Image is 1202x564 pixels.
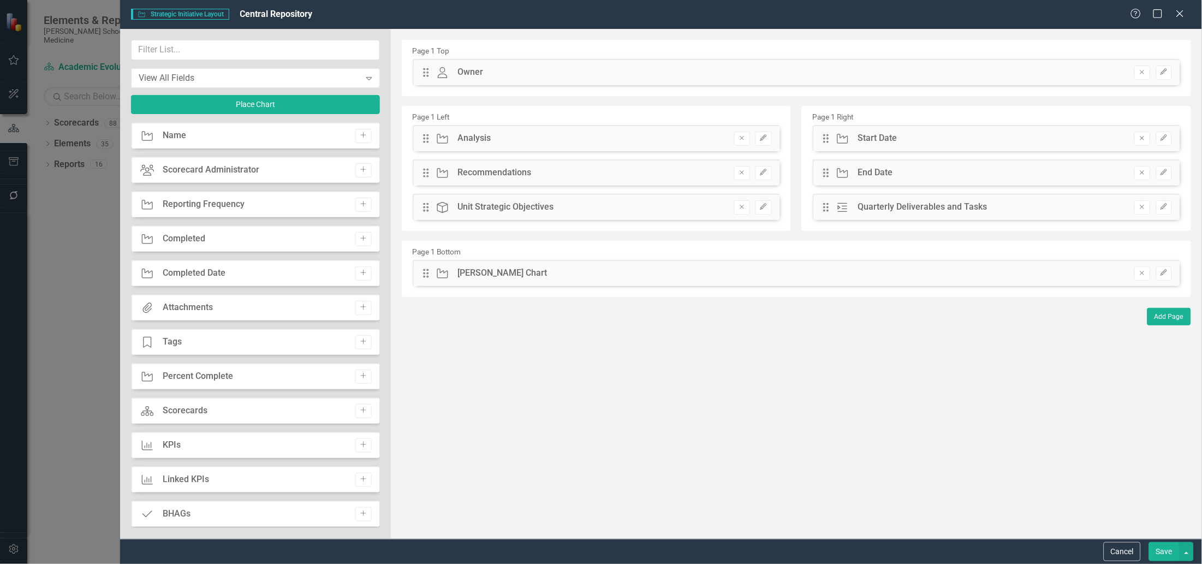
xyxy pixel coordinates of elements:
[163,473,209,486] div: Linked KPIs
[458,267,548,280] div: [PERSON_NAME] Chart
[413,112,450,121] small: Page 1 Left
[163,198,245,211] div: Reporting Frequency
[458,66,484,79] div: Owner
[813,112,854,121] small: Page 1 Right
[163,508,191,520] div: BHAGs
[131,95,379,114] button: Place Chart
[163,164,259,176] div: Scorecard Administrator
[1104,542,1141,561] button: Cancel
[131,9,229,20] span: Strategic Initiative Layout
[163,301,213,314] div: Attachments
[858,167,893,179] div: End Date
[458,167,532,179] div: Recommendations
[1147,308,1191,325] button: Add Page
[163,267,225,280] div: Completed Date
[163,129,186,142] div: Name
[163,370,233,383] div: Percent Complete
[163,439,181,452] div: KPIs
[163,405,207,417] div: Scorecards
[139,72,360,84] div: View All Fields
[413,46,450,55] small: Page 1 Top
[1149,542,1180,561] button: Save
[858,132,897,145] div: Start Date
[413,247,461,256] small: Page 1 Bottom
[458,201,554,213] div: Unit Strategic Objectives
[163,336,182,348] div: Tags
[240,9,313,19] span: Central Repository
[858,201,987,213] div: Quarterly Deliverables and Tasks
[131,40,379,60] input: Filter List...
[163,233,205,245] div: Completed
[458,132,491,145] div: Analysis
